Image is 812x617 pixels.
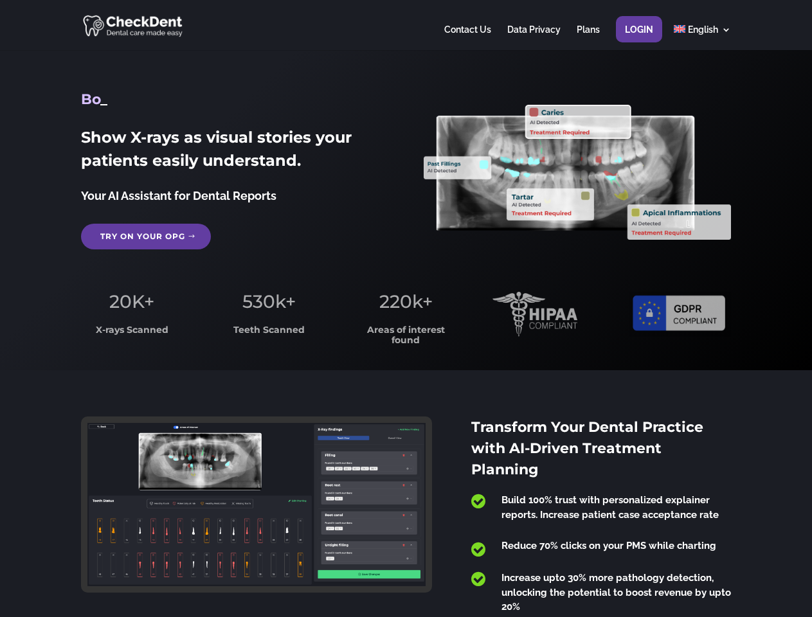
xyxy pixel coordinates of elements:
span:  [471,541,485,558]
span: Increase upto 30% more pathology detection, unlocking the potential to boost revenue by upto 20% [501,572,731,613]
a: Data Privacy [507,25,561,50]
span:  [471,571,485,587]
h3: Areas of interest found [356,325,457,352]
a: Plans [577,25,600,50]
h2: Show X-rays as visual stories your patients easily understand. [81,126,388,179]
a: Contact Us [444,25,491,50]
span: Transform Your Dental Practice with AI-Driven Treatment Planning [471,418,703,478]
span: Your AI Assistant for Dental Reports [81,189,276,202]
img: X_Ray_annotated [424,105,730,240]
span:  [471,493,485,510]
a: Login [625,25,653,50]
span: Bo [81,91,100,108]
span: English [688,24,718,35]
a: Try on your OPG [81,224,211,249]
span: _ [100,91,107,108]
span: Build 100% trust with personalized explainer reports. Increase patient case acceptance rate [501,494,719,521]
img: CheckDent AI [83,13,184,38]
span: Reduce 70% clicks on your PMS while charting [501,540,716,551]
span: 530k+ [242,291,296,312]
span: 220k+ [379,291,433,312]
a: English [674,25,731,50]
span: 20K+ [109,291,154,312]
